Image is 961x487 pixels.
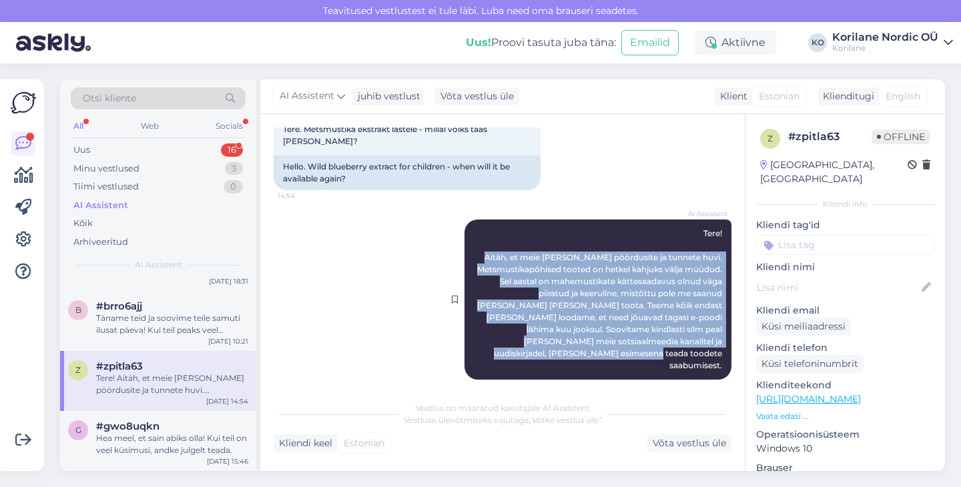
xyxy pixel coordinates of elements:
[818,89,874,103] div: Klienditugi
[404,415,602,425] span: Vestluse ülevõtmiseks vajutage
[675,380,727,390] span: Nähtud ✓ 14:54
[352,89,420,103] div: juhib vestlust
[756,341,934,355] p: Kliendi telefon
[756,428,934,442] p: Operatsioonisüsteem
[73,235,128,249] div: Arhiveeritud
[206,396,248,406] div: [DATE] 14:54
[344,436,384,450] span: Estonian
[207,456,248,466] div: [DATE] 15:46
[886,89,920,103] span: English
[715,89,747,103] div: Klient
[274,155,541,190] div: Hello. Wild blueberry extract for children - when will it be available again?
[73,217,93,230] div: Kõik
[138,117,162,135] div: Web
[274,436,332,450] div: Kliendi keel
[756,442,934,456] p: Windows 10
[466,36,491,49] b: Uus!
[71,117,86,135] div: All
[756,218,934,232] p: Kliendi tag'id
[96,300,142,312] span: #brro6ajj
[224,180,243,193] div: 0
[75,425,81,435] span: g
[280,89,334,103] span: AI Assistent
[466,35,616,51] div: Proovi tasuta juba täna:
[756,304,934,318] p: Kliendi email
[83,91,136,105] span: Otsi kliente
[808,33,827,52] div: KO
[621,30,679,55] button: Emailid
[759,89,799,103] span: Estonian
[756,378,934,392] p: Klienditeekond
[832,43,938,53] div: Korilane
[760,158,908,186] div: [GEOGRAPHIC_DATA], [GEOGRAPHIC_DATA]
[11,90,36,115] img: Askly Logo
[529,415,602,425] i: „Võtke vestlus üle”
[695,31,776,55] div: Aktiivne
[135,259,182,271] span: AI Assistent
[96,312,248,336] div: Täname teid ja soovime teile samuti ilusat päeva! Kui teil peaks veel küsimusi tekkima, oleme sii...
[756,355,864,373] div: Küsi telefoninumbrit
[756,198,934,210] div: Kliendi info
[872,129,930,144] span: Offline
[278,191,328,201] span: 14:54
[208,336,248,346] div: [DATE] 10:21
[75,305,81,315] span: b
[788,129,872,145] div: # zpitla63
[756,235,934,255] input: Lisa tag
[96,432,248,456] div: Hea meel, et sain abiks olla! Kui teil on veel küsimusi, andke julgelt teada.
[756,260,934,274] p: Kliendi nimi
[213,117,246,135] div: Socials
[209,276,248,286] div: [DATE] 18:31
[96,360,143,372] span: #zpitla63
[832,32,953,53] a: Korilane Nordic OÜKorilane
[647,434,731,452] div: Võta vestlus üle
[756,461,934,475] p: Brauser
[73,180,139,193] div: Tiimi vestlused
[677,209,727,219] span: AI Assistent
[832,32,938,43] div: Korilane Nordic OÜ
[73,162,139,175] div: Minu vestlused
[221,143,243,157] div: 16
[73,143,90,157] div: Uus
[756,410,934,422] p: Vaata edasi ...
[73,199,128,212] div: AI Assistent
[756,318,851,336] div: Küsi meiliaadressi
[767,133,773,143] span: z
[96,420,159,432] span: #gwo8uqkn
[96,372,248,396] div: Tere! Aitäh, et meie [PERSON_NAME] pöördusite ja tunnete huvi. Metsmustikapõhised tooted on hetke...
[435,87,519,105] div: Võta vestlus üle
[757,280,919,295] input: Lisa nimi
[75,365,81,375] span: z
[756,393,861,405] a: [URL][DOMAIN_NAME]
[416,403,590,413] span: Vestlus on määratud kasutajale AI Assistent
[225,162,243,175] div: 3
